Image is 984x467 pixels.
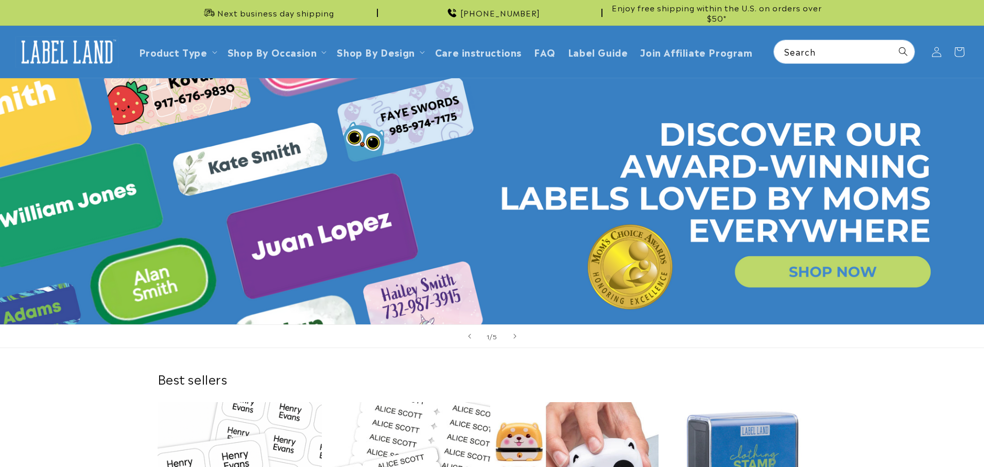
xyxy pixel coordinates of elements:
img: Label Land [15,36,118,68]
span: Next business day shipping [217,8,334,18]
summary: Shop By Occasion [221,40,331,64]
h2: Best sellers [158,371,827,387]
button: Previous slide [458,325,481,348]
a: FAQ [528,40,562,64]
a: Care instructions [429,40,528,64]
span: Label Guide [568,46,628,58]
summary: Product Type [133,40,221,64]
iframe: Gorgias live chat window [761,58,974,421]
span: Join Affiliate Program [640,46,752,58]
span: 5 [493,331,497,341]
span: [PHONE_NUMBER] [460,8,540,18]
span: Shop By Occasion [228,46,317,58]
iframe: Gorgias live chat messenger [937,423,974,457]
button: Next slide [504,325,526,348]
a: Shop By Design [337,45,415,59]
span: Care instructions [435,46,522,58]
a: Join Affiliate Program [634,40,758,64]
button: Search [892,40,914,63]
span: FAQ [534,46,556,58]
span: 1 [487,331,490,341]
span: / [490,331,493,341]
a: Label Land [12,32,123,72]
a: Label Guide [562,40,634,64]
summary: Shop By Design [331,40,428,64]
a: Product Type [139,45,208,59]
span: Enjoy free shipping within the U.S. on orders over $50* [607,3,827,23]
